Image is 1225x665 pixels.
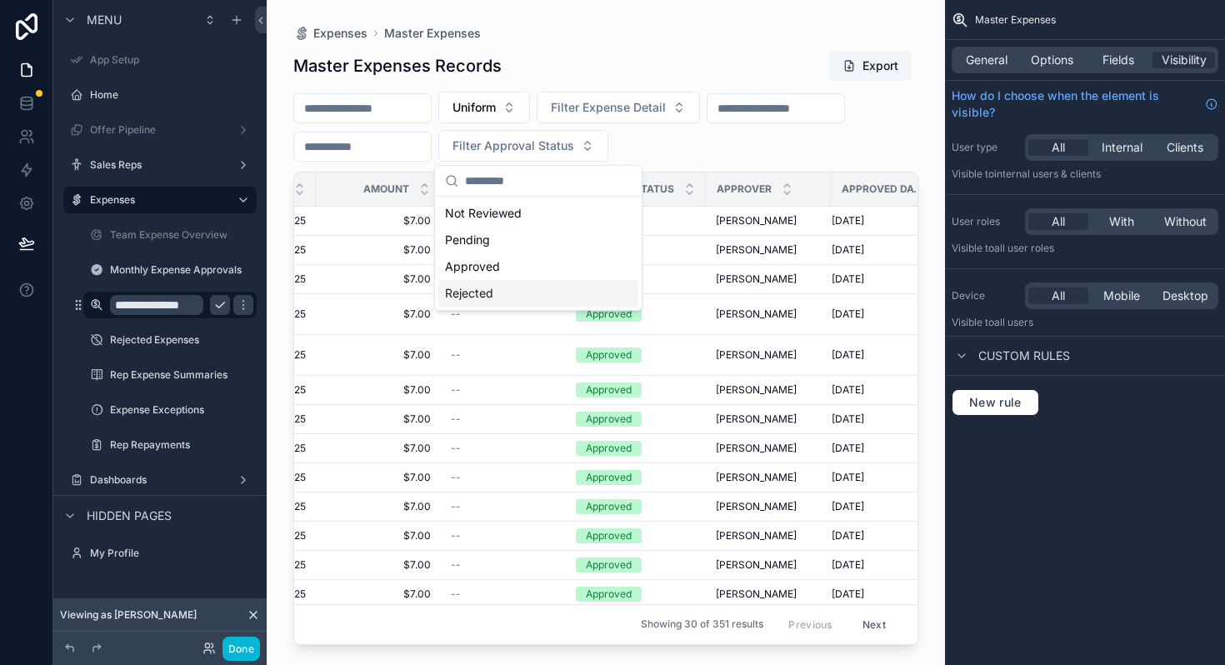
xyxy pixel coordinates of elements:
[586,499,632,514] div: Approved
[716,500,797,513] span: [PERSON_NAME]
[586,470,632,485] div: Approved
[90,158,230,172] label: Sales Reps
[576,587,696,602] a: Approved
[716,442,797,455] span: [PERSON_NAME]
[451,471,556,484] a: --
[1102,139,1142,156] span: Internal
[832,500,936,513] a: [DATE]
[832,558,936,572] a: [DATE]
[994,316,1033,328] span: all users
[451,412,461,426] span: --
[952,289,1018,302] label: Device
[716,587,797,601] span: [PERSON_NAME]
[63,467,257,493] a: Dashboards
[326,500,431,513] span: $7.00
[451,348,461,362] span: --
[222,637,260,661] button: Done
[576,528,696,543] a: Approved
[832,500,864,513] span: [DATE]
[326,412,431,426] a: $7.00
[586,587,632,602] div: Approved
[641,618,763,632] span: Showing 30 of 351 results
[975,13,1056,27] span: Master Expenses
[435,197,642,310] div: Suggestions
[832,243,864,257] span: [DATE]
[451,529,556,542] a: --
[326,442,431,455] a: $7.00
[452,99,496,116] span: Uniform
[952,389,1039,416] button: New rule
[952,316,1218,329] p: Visible to
[952,87,1198,121] span: How do I choose when the element is visible?
[586,528,632,543] div: Approved
[451,412,556,426] a: --
[716,383,821,397] a: [PERSON_NAME]
[586,441,632,456] div: Approved
[537,92,700,123] button: Select Button
[716,529,797,542] span: [PERSON_NAME]
[293,54,502,77] h1: Master Expenses Records
[716,383,797,397] span: [PERSON_NAME]
[1031,52,1073,68] span: Options
[326,243,431,257] a: $7.00
[451,500,461,513] span: --
[63,82,257,108] a: Home
[326,587,431,601] span: $7.00
[576,412,696,427] a: Approved
[452,137,574,154] span: Filter Approval Status
[952,141,1018,154] label: User type
[832,243,936,257] a: [DATE]
[326,348,431,362] span: $7.00
[451,307,461,321] span: --
[716,214,797,227] span: [PERSON_NAME]
[384,25,481,42] a: Master Expenses
[952,242,1218,255] p: Visible to
[83,432,257,458] a: Rep Repayments
[1162,287,1208,304] span: Desktop
[716,214,821,227] a: [PERSON_NAME]
[586,557,632,572] div: Approved
[451,383,461,397] span: --
[110,333,253,347] label: Rejected Expenses
[326,471,431,484] span: $7.00
[83,257,257,283] a: Monthly Expense Approvals
[586,412,632,427] div: Approved
[63,47,257,73] a: App Setup
[326,272,431,286] a: $7.00
[63,152,257,178] a: Sales Reps
[832,587,936,601] a: [DATE]
[716,529,821,542] a: [PERSON_NAME]
[90,53,253,67] label: App Setup
[716,243,797,257] span: [PERSON_NAME]
[1167,139,1203,156] span: Clients
[83,362,257,388] a: Rep Expense Summaries
[293,25,367,42] a: Expenses
[90,547,253,560] label: My Profile
[438,280,638,307] div: Rejected
[832,348,936,362] a: [DATE]
[90,123,230,137] label: Offer Pipeline
[451,471,461,484] span: --
[83,397,257,423] a: Expense Exceptions
[576,557,696,572] a: Approved
[326,214,431,227] span: $7.00
[851,612,897,637] button: Next
[832,442,864,455] span: [DATE]
[1052,139,1065,156] span: All
[1103,287,1140,304] span: Mobile
[90,193,223,207] label: Expenses
[451,558,556,572] a: --
[952,87,1218,121] a: How do I choose when the element is visible?
[952,167,1218,181] p: Visible to
[110,403,253,417] label: Expense Exceptions
[326,307,431,321] a: $7.00
[716,558,797,572] span: [PERSON_NAME]
[326,529,431,542] a: $7.00
[60,608,197,622] span: Viewing as [PERSON_NAME]
[962,395,1028,410] span: New rule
